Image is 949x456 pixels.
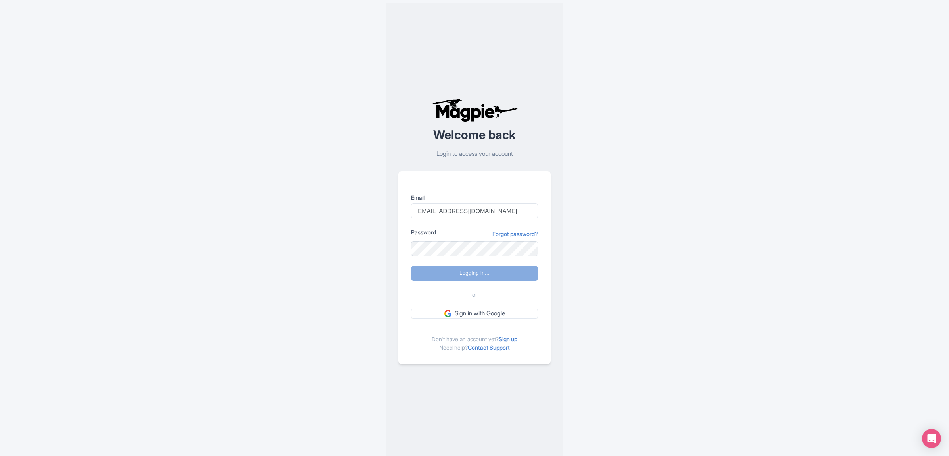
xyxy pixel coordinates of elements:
img: google.svg [444,310,451,317]
img: logo-ab69f6fb50320c5b225c76a69d11143b.png [430,98,519,122]
h2: Welcome back [398,128,551,141]
label: Email [411,193,538,202]
div: Open Intercom Messenger [922,429,941,448]
a: Contact Support [468,344,510,351]
input: you@example.com [411,203,538,218]
p: Login to access your account [398,149,551,158]
a: Forgot password? [492,230,538,238]
input: Logging in... [411,266,538,281]
a: Sign up [499,336,517,342]
a: Sign in with Google [411,309,538,319]
div: Don't have an account yet? Need help? [411,328,538,352]
span: or [472,290,477,299]
label: Password [411,228,436,236]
